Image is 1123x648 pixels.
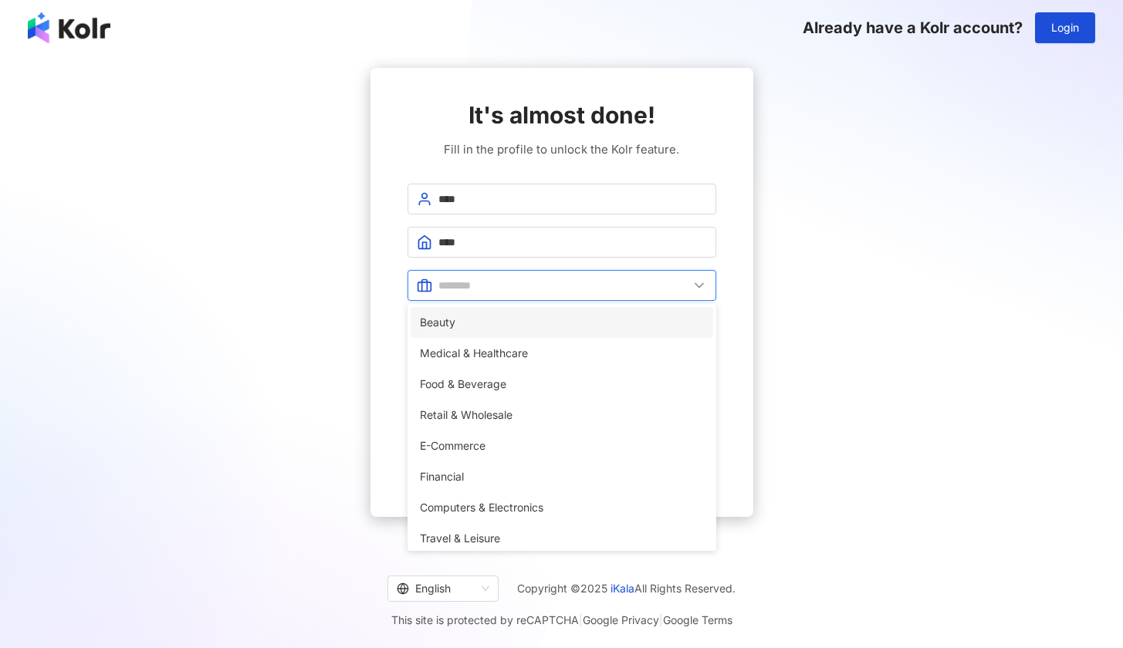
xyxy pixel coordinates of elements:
[663,613,732,626] a: Google Terms
[468,99,655,131] span: It's almost done!
[583,613,659,626] a: Google Privacy
[420,345,704,362] span: Medical & Healthcare
[28,12,110,43] img: logo
[420,314,704,331] span: Beauty
[1051,22,1079,34] span: Login
[611,582,634,595] a: iKala
[579,613,583,626] span: |
[420,376,704,393] span: Food & Beverage
[420,499,704,516] span: Computers & Electronics
[420,530,704,547] span: Travel & Leisure
[444,140,679,159] span: Fill in the profile to unlock the Kolr feature.
[803,19,1023,37] span: Already have a Kolr account?
[420,407,704,424] span: Retail & Wholesale
[397,576,475,601] div: English
[1035,12,1095,43] button: Login
[517,579,736,598] span: Copyright © 2025 All Rights Reserved.
[391,611,732,629] span: This site is protected by reCAPTCHA
[659,613,663,626] span: |
[420,437,704,454] span: E-Commerce
[420,468,704,485] span: Financial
